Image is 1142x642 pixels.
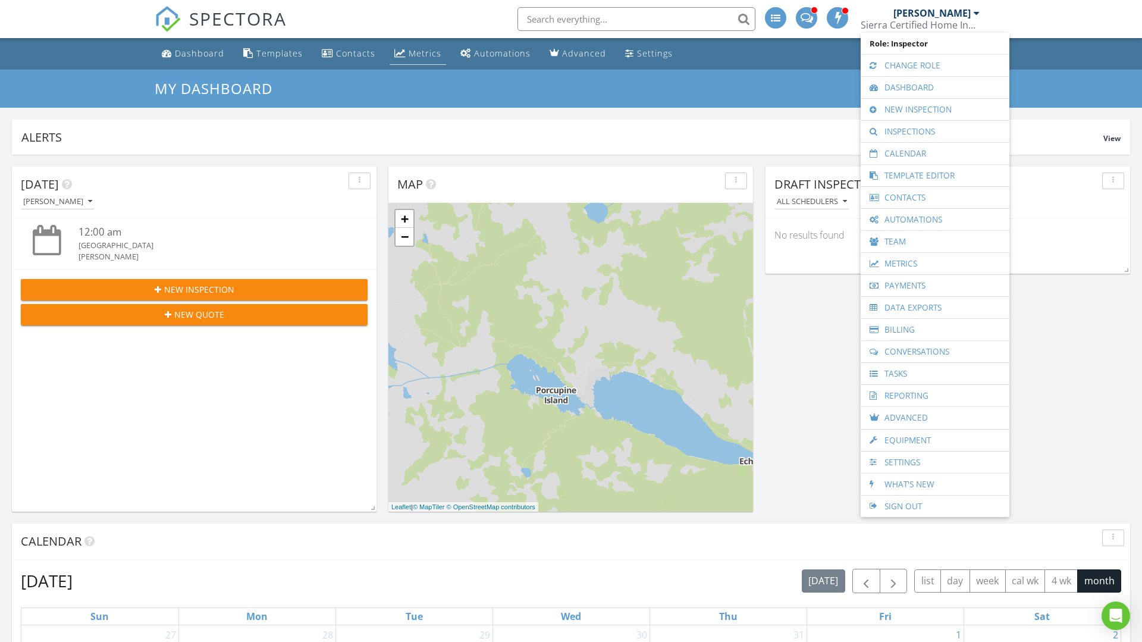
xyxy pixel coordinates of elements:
div: Advanced [562,48,606,59]
a: Advanced [867,407,1003,429]
span: Draft Inspections [774,176,889,192]
div: Open Intercom Messenger [1102,602,1130,630]
div: [PERSON_NAME] [79,251,338,262]
div: Settings [637,48,673,59]
a: © MapTiler [413,503,445,511]
img: The Best Home Inspection Software - Spectora [155,6,181,32]
a: Tuesday [403,608,425,625]
button: New Inspection [21,279,368,300]
button: list [914,569,941,593]
a: Sunday [88,608,111,625]
a: Monday [244,608,270,625]
a: New Inspection [867,99,1003,120]
h2: [DATE] [21,569,73,593]
div: Dashboard [175,48,224,59]
a: Dashboard [157,43,229,65]
a: Automations [867,209,1003,230]
a: Change Role [867,55,1003,76]
div: [GEOGRAPHIC_DATA] [79,240,338,251]
div: | [388,502,538,512]
div: All schedulers [777,198,847,206]
a: Inspections [867,121,1003,142]
a: Advanced [545,43,611,65]
a: Zoom out [396,228,413,246]
a: Calendar [867,143,1003,164]
div: Metrics [409,48,441,59]
a: © OpenStreetMap contributors [447,503,535,511]
a: Billing [867,319,1003,340]
a: My Dashboard [155,79,283,98]
input: Search everything... [517,7,755,31]
a: Reporting [867,385,1003,406]
div: No results found [765,219,1130,251]
button: Previous month [852,569,880,593]
a: Thursday [717,608,740,625]
a: Metrics [390,43,446,65]
a: Data Exports [867,297,1003,318]
a: Friday [877,608,894,625]
a: Template Editor [867,165,1003,186]
span: Role: Inspector [867,33,1003,54]
button: month [1077,569,1121,593]
span: SPECTORA [189,6,287,31]
a: Zoom in [396,210,413,228]
a: SPECTORA [155,16,287,41]
div: Alerts [21,129,1103,145]
a: Leaflet [391,503,411,511]
div: Contacts [336,48,375,59]
span: New Inspection [164,283,234,296]
a: What's New [867,474,1003,495]
span: Map [397,176,423,192]
span: [DATE] [21,176,59,192]
a: Contacts [317,43,380,65]
a: Dashboard [867,77,1003,98]
div: Automations [474,48,531,59]
a: Automations (Advanced) [456,43,535,65]
button: 4 wk [1044,569,1078,593]
button: cal wk [1005,569,1046,593]
a: Saturday [1032,608,1052,625]
a: Conversations [867,341,1003,362]
a: Wednesday [559,608,583,625]
button: week [970,569,1006,593]
a: Settings [620,43,677,65]
div: [PERSON_NAME] [893,7,971,19]
a: Contacts [867,187,1003,208]
button: [DATE] [802,569,845,593]
button: day [940,569,970,593]
button: All schedulers [774,194,849,210]
button: Next month [880,569,908,593]
a: Sign Out [867,496,1003,517]
span: New Quote [174,308,224,321]
button: [PERSON_NAME] [21,194,95,210]
a: Templates [239,43,308,65]
div: Templates [256,48,303,59]
span: View [1103,133,1121,143]
div: 12:00 am [79,225,338,240]
a: Settings [867,452,1003,473]
a: Metrics [867,253,1003,274]
a: Team [867,231,1003,252]
button: New Quote [21,304,368,325]
div: Sierra Certified Home Inspections [861,19,980,31]
a: Tasks [867,363,1003,384]
a: Equipment [867,430,1003,451]
a: Payments [867,275,1003,296]
div: [PERSON_NAME] [23,198,92,206]
span: Calendar [21,533,81,549]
